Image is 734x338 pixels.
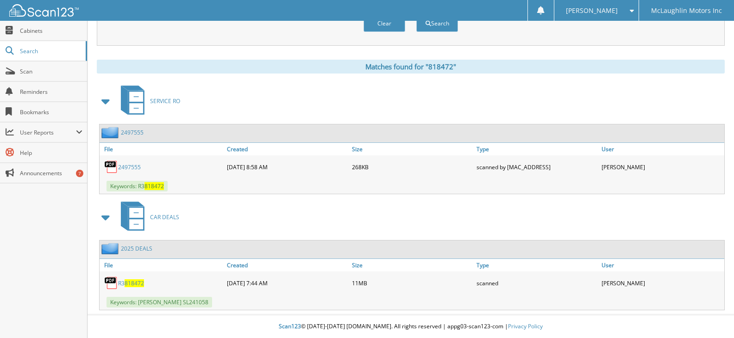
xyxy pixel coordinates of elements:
img: scan123-logo-white.svg [9,4,79,17]
span: Search [20,47,81,55]
a: Size [350,143,475,155]
span: Scan123 [279,322,301,330]
a: 2497555 [118,163,141,171]
a: Created [225,143,350,155]
div: [PERSON_NAME] [599,274,724,292]
div: scanned by [MAC_ADDRESS] [474,158,599,176]
span: User Reports [20,129,76,136]
a: User [599,143,724,155]
a: Type [474,143,599,155]
span: Bookmarks [20,108,82,116]
span: 818472 [125,279,144,287]
img: PDF.png [104,160,118,174]
a: Privacy Policy [508,322,543,330]
span: McLaughlin Motors Inc [651,8,722,13]
span: Keywords: R3 [107,181,168,191]
div: scanned [474,274,599,292]
button: Clear [364,15,405,32]
a: CAR DEALS [115,199,179,235]
div: 7 [76,170,83,177]
img: folder2.png [101,243,121,254]
span: Help [20,149,82,157]
a: R3818472 [118,279,144,287]
a: Created [225,259,350,271]
a: 2025 DEALS [121,245,152,252]
span: Reminders [20,88,82,96]
img: folder2.png [101,127,121,138]
div: 268KB [350,158,475,176]
div: [DATE] 8:58 AM [225,158,350,176]
div: © [DATE]-[DATE] [DOMAIN_NAME]. All rights reserved | appg03-scan123-com | [88,315,734,338]
a: SERVICE RO [115,83,180,119]
a: File [100,143,225,155]
span: 818472 [144,182,164,190]
div: Matches found for "818472" [97,60,725,74]
div: [DATE] 7:44 AM [225,274,350,292]
a: User [599,259,724,271]
span: CAR DEALS [150,213,179,221]
span: Scan [20,68,82,75]
a: Size [350,259,475,271]
iframe: Chat Widget [688,294,734,338]
div: [PERSON_NAME] [599,158,724,176]
div: 11MB [350,274,475,292]
a: Type [474,259,599,271]
span: Cabinets [20,27,82,35]
span: Announcements [20,169,82,177]
img: PDF.png [104,276,118,290]
button: Search [416,15,458,32]
span: Keywords: [PERSON_NAME] SL241058 [107,297,212,307]
a: 2497555 [121,129,144,136]
span: SERVICE RO [150,97,180,105]
span: [PERSON_NAME] [566,8,618,13]
a: File [100,259,225,271]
